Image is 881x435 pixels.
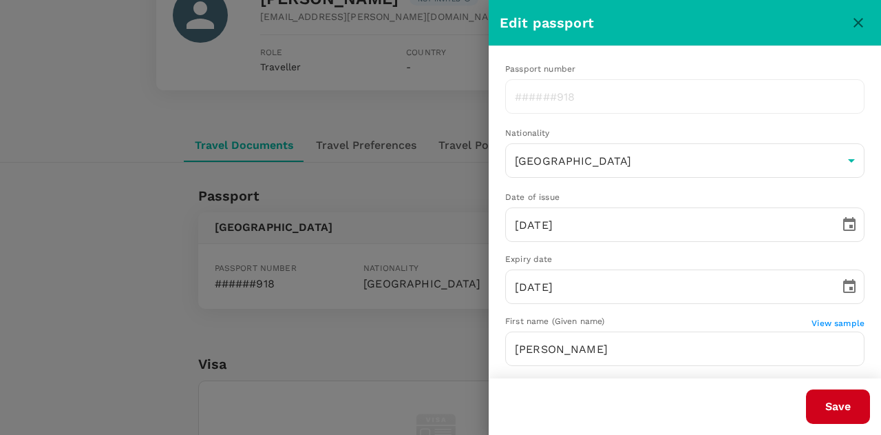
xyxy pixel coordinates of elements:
[505,270,830,304] input: DD/MM/YYYY
[505,127,864,141] div: Nationality
[505,79,864,114] input: ######918
[836,211,863,239] button: Choose date, selected date is May 31, 2022
[836,273,863,301] button: Choose date, selected date is May 30, 2032
[505,315,811,329] div: First name (Given name)
[500,12,847,34] h6: Edit passport
[505,208,830,242] input: DD/MM/YYYY
[505,143,864,178] div: [GEOGRAPHIC_DATA]
[847,11,870,34] button: close
[505,63,864,77] div: Passport number
[505,253,864,267] div: Expiry date
[811,318,864,328] span: View sample
[806,390,870,424] button: Save
[505,191,864,205] div: Date of issue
